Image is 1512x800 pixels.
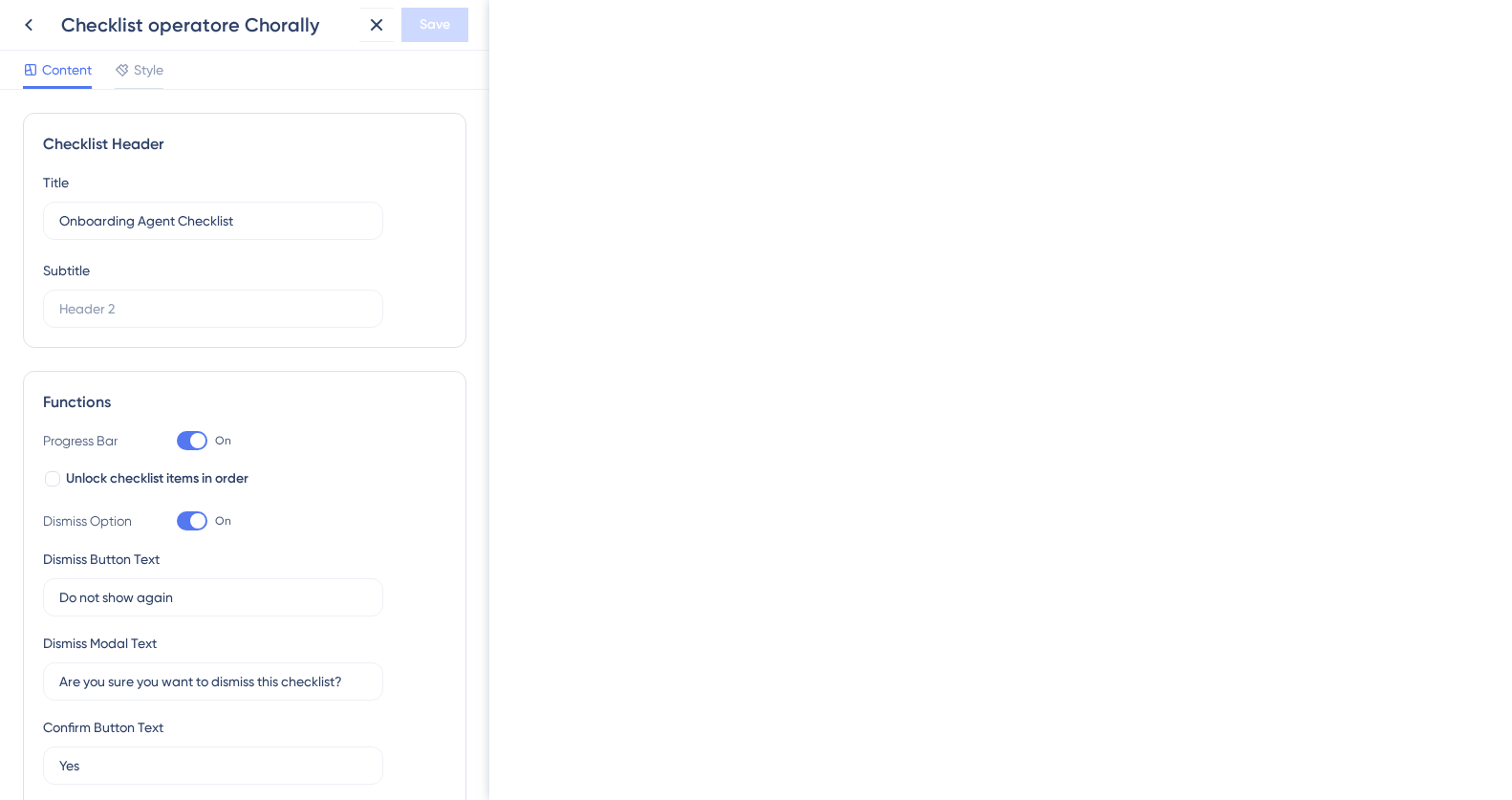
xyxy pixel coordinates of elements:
button: Save [401,8,468,42]
span: Content [42,58,92,81]
input: Type the value [59,671,367,692]
span: On [215,513,231,529]
input: Type the value [59,755,367,776]
input: Type the value [59,587,367,608]
div: Title [43,171,69,194]
div: Checklist operatore Chorally [61,11,352,38]
span: Unlock checklist items in order [66,467,248,490]
div: Dismiss Modal Text [43,632,157,655]
span: Save [420,13,450,36]
div: Dismiss Option [43,509,139,532]
div: Dismiss Button Text [43,548,160,571]
input: Header 1 [59,210,367,231]
span: Style [134,58,163,81]
div: Subtitle [43,259,90,282]
div: Progress Bar [43,429,139,452]
div: Functions [43,391,446,414]
input: Header 2 [59,298,367,319]
div: Confirm Button Text [43,716,163,739]
span: On [215,433,231,448]
div: Checklist Header [43,133,446,156]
